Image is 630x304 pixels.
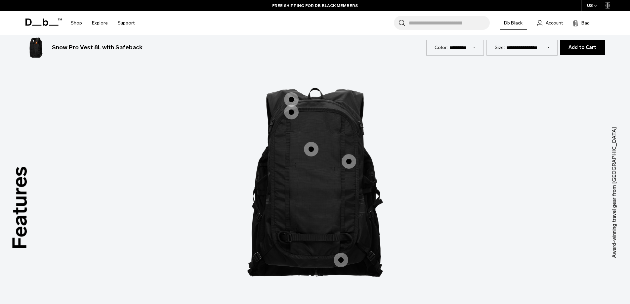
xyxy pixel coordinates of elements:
[66,11,140,35] nav: Main Navigation
[537,19,563,27] a: Account
[435,44,448,51] label: Color:
[495,44,505,51] label: Size:
[5,166,35,249] h3: Features
[568,45,597,50] span: Add to Cart
[560,40,605,55] button: Add to Cart
[118,11,135,35] a: Support
[92,11,108,35] a: Explore
[71,11,82,35] a: Shop
[573,19,590,27] button: Bag
[581,20,590,26] span: Bag
[52,43,143,52] h3: Snow Pro Vest 8L with Safeback
[546,20,563,26] span: Account
[500,16,527,30] a: Db Black
[25,37,47,58] img: Snow Pro Vest 8L with Safeback
[272,3,358,9] a: FREE SHIPPING FOR DB BLACK MEMBERS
